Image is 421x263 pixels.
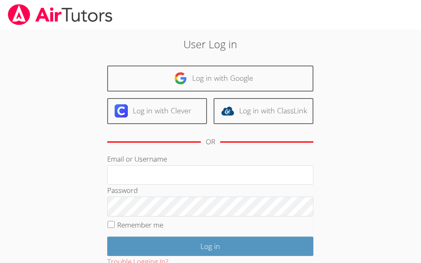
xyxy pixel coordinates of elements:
[107,98,207,124] a: Log in with Clever
[206,136,215,148] div: OR
[214,98,313,124] a: Log in with ClassLink
[7,4,113,25] img: airtutors_banner-c4298cdbf04f3fff15de1276eac7730deb9818008684d7c2e4769d2f7ddbe033.png
[221,104,234,117] img: classlink-logo-d6bb404cc1216ec64c9a2012d9dc4662098be43eaf13dc465df04b49fa7ab582.svg
[174,72,187,85] img: google-logo-50288ca7cdecda66e5e0955fdab243c47b7ad437acaf1139b6f446037453330a.svg
[107,237,313,256] input: Log in
[107,66,313,92] a: Log in with Google
[115,104,128,117] img: clever-logo-6eab21bc6e7a338710f1a6ff85c0baf02591cd810cc4098c63d3a4b26e2feb20.svg
[107,154,167,164] label: Email or Username
[59,36,362,52] h2: User Log in
[117,220,163,230] label: Remember me
[107,186,138,195] label: Password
